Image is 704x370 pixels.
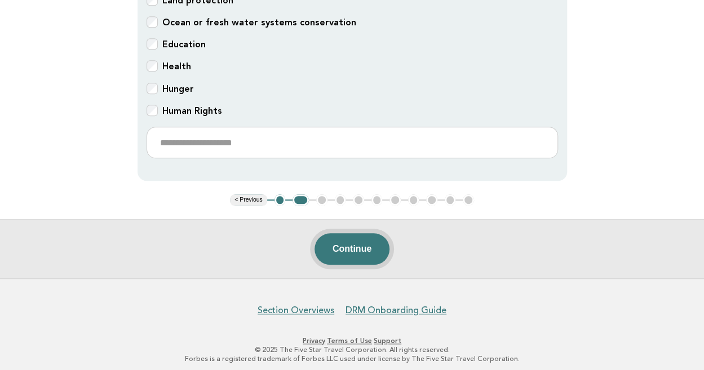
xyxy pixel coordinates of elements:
a: Section Overviews [258,305,334,316]
b: Health [162,61,191,72]
button: < Previous [230,194,267,206]
b: Hunger [162,83,194,94]
a: Terms of Use [327,337,372,345]
a: Privacy [303,337,325,345]
button: Continue [315,233,389,265]
button: 2 [293,194,309,206]
p: Forbes is a registered trademark of Forbes LLC used under license by The Five Star Travel Corpora... [16,354,688,363]
b: Human Rights [162,105,222,116]
a: DRM Onboarding Guide [346,305,446,316]
a: Support [374,337,401,345]
p: · · [16,336,688,345]
b: Education [162,39,206,50]
button: 1 [274,194,286,206]
b: Ocean or fresh water systems conservation [162,17,356,28]
p: © 2025 The Five Star Travel Corporation. All rights reserved. [16,345,688,354]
